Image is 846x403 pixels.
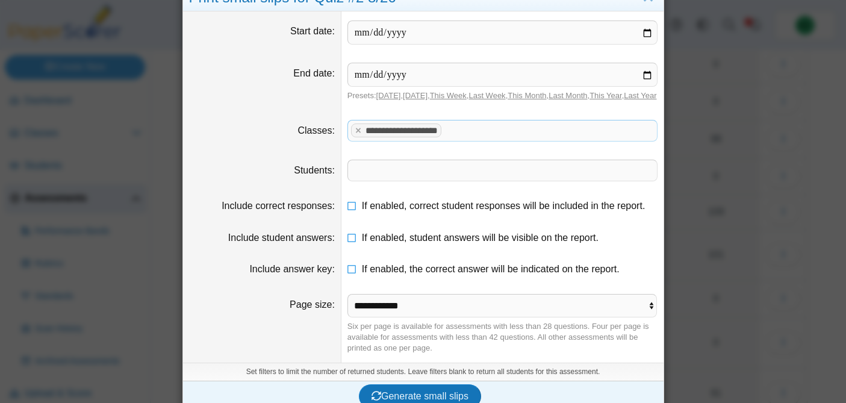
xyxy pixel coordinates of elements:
[624,91,656,100] a: Last Year
[347,321,658,354] div: Six per page is available for assessments with less than 28 questions. Four per page is available...
[290,299,335,310] label: Page size
[353,127,364,134] x: remove tag
[347,90,658,101] div: Presets: , , , , , , ,
[290,26,335,36] label: Start date
[347,160,658,181] tags: ​
[372,391,468,401] span: Generate small slips
[403,91,428,100] a: [DATE]
[294,165,335,175] label: Students
[468,91,505,100] a: Last Week
[430,91,467,100] a: This Week
[183,363,664,381] div: Set filters to limit the number of returned students. Leave filters blank to return all students ...
[508,91,546,100] a: This Month
[362,201,645,211] span: If enabled, correct student responses will be included in the report.
[249,264,334,274] label: Include answer key
[376,91,401,100] a: [DATE]
[362,264,620,274] span: If enabled, the correct answer will be indicated on the report.
[293,68,335,78] label: End date
[297,125,334,136] label: Classes
[228,233,335,243] label: Include student answers
[222,201,335,211] label: Include correct responses
[362,233,599,243] span: If enabled, student answers will be visible on the report.
[549,91,587,100] a: Last Month
[589,91,622,100] a: This Year
[347,120,658,142] tags: ​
